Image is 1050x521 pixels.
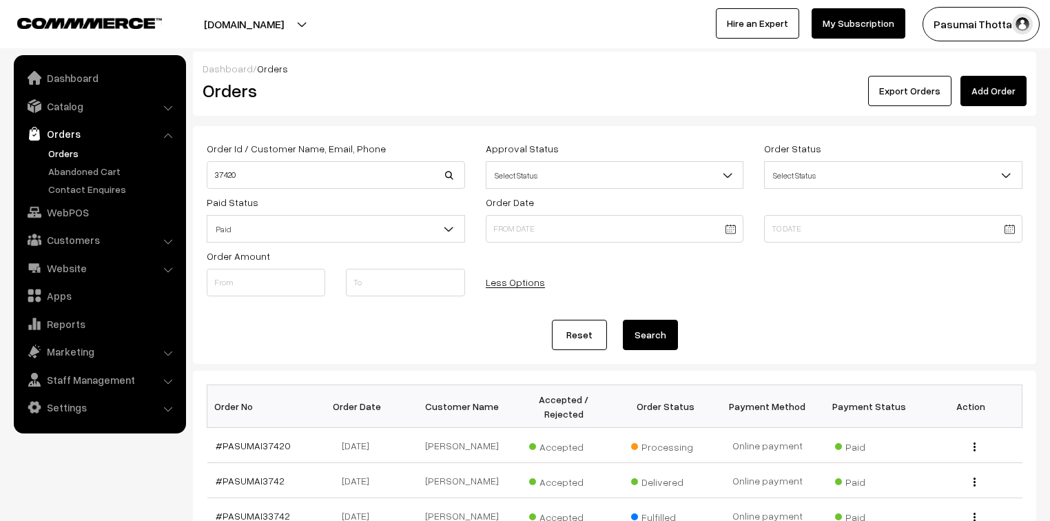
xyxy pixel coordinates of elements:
td: [DATE] [309,463,411,498]
a: #PASUMAI37420 [216,440,291,451]
button: Search [623,320,678,350]
a: Hire an Expert [716,8,799,39]
a: Reset [552,320,607,350]
th: Payment Method [717,385,819,428]
a: Orders [17,121,181,146]
th: Customer Name [411,385,513,428]
button: Pasumai Thotta… [923,7,1040,41]
button: [DOMAIN_NAME] [156,7,332,41]
td: Online payment [717,463,819,498]
a: #PASUMAI3742 [216,475,285,487]
img: COMMMERCE [17,18,162,28]
td: [PERSON_NAME] [411,463,513,498]
td: Online payment [717,428,819,463]
span: Select Status [765,163,1022,187]
span: Accepted [529,436,598,454]
label: Order Status [764,141,821,156]
a: Add Order [960,76,1027,106]
h2: Orders [203,80,464,101]
button: Export Orders [868,76,951,106]
a: Dashboard [17,65,181,90]
label: Approval Status [486,141,559,156]
td: [PERSON_NAME] [411,428,513,463]
a: Settings [17,395,181,420]
span: Delivered [631,471,700,489]
img: Menu [974,442,976,451]
a: Website [17,256,181,280]
th: Action [920,385,1022,428]
span: Accepted [529,471,598,489]
a: Apps [17,283,181,308]
a: Less Options [486,276,545,288]
label: Paid Status [207,195,258,210]
a: WebPOS [17,200,181,225]
label: Order Date [486,195,534,210]
a: Catalog [17,94,181,119]
span: Processing [631,436,700,454]
a: Dashboard [203,63,253,74]
a: My Subscription [812,8,905,39]
input: From [207,269,325,296]
input: From Date [486,215,744,243]
img: Menu [974,478,976,487]
a: Customers [17,227,181,252]
th: Payment Status [819,385,920,428]
a: Reports [17,311,181,336]
input: To Date [764,215,1022,243]
span: Select Status [486,163,743,187]
label: Order Id / Customer Name, Email, Phone [207,141,386,156]
a: Abandoned Cart [45,164,181,178]
th: Order Status [615,385,717,428]
a: Contact Enquires [45,182,181,196]
input: Order Id / Customer Name / Customer Email / Customer Phone [207,161,465,189]
input: To [346,269,464,296]
img: user [1012,14,1033,34]
span: Select Status [486,161,744,189]
span: Paid [207,217,464,241]
a: Marketing [17,339,181,364]
span: Paid [835,471,904,489]
label: Order Amount [207,249,270,263]
span: Paid [207,215,465,243]
th: Order No [207,385,309,428]
a: Staff Management [17,367,181,392]
th: Accepted / Rejected [513,385,615,428]
td: [DATE] [309,428,411,463]
span: Paid [835,436,904,454]
a: COMMMERCE [17,14,138,30]
span: Orders [257,63,288,74]
span: Select Status [764,161,1022,189]
th: Order Date [309,385,411,428]
a: Orders [45,146,181,161]
div: / [203,61,1027,76]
